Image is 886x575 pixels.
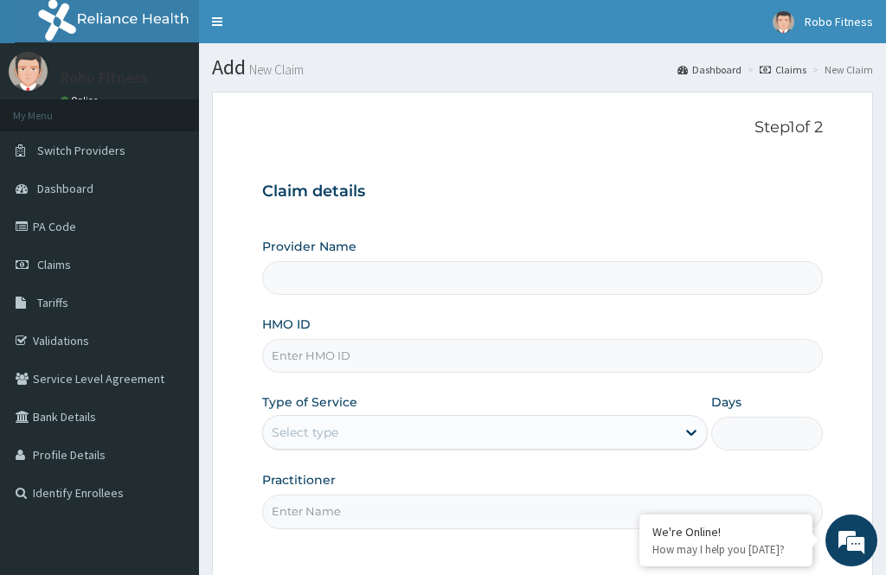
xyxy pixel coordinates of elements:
[262,118,823,137] p: Step 1 of 2
[805,14,873,29] span: Robo Fitness
[652,542,799,557] p: How may I help you today?
[262,471,336,489] label: Practitioner
[262,182,823,201] h3: Claim details
[262,316,311,333] label: HMO ID
[677,62,742,77] a: Dashboard
[262,393,357,411] label: Type of Service
[262,495,823,528] input: Enter Name
[37,181,93,196] span: Dashboard
[9,52,48,91] img: User Image
[652,524,799,540] div: We're Online!
[773,11,794,33] img: User Image
[246,63,304,76] small: New Claim
[808,62,873,77] li: New Claim
[212,56,873,79] h1: Add
[272,424,338,441] div: Select type
[262,238,356,255] label: Provider Name
[61,94,102,106] a: Online
[37,295,68,310] span: Tariffs
[262,339,823,373] input: Enter HMO ID
[37,143,125,158] span: Switch Providers
[61,70,148,86] p: Robo Fitness
[711,393,742,411] label: Days
[760,62,806,77] a: Claims
[37,257,71,272] span: Claims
